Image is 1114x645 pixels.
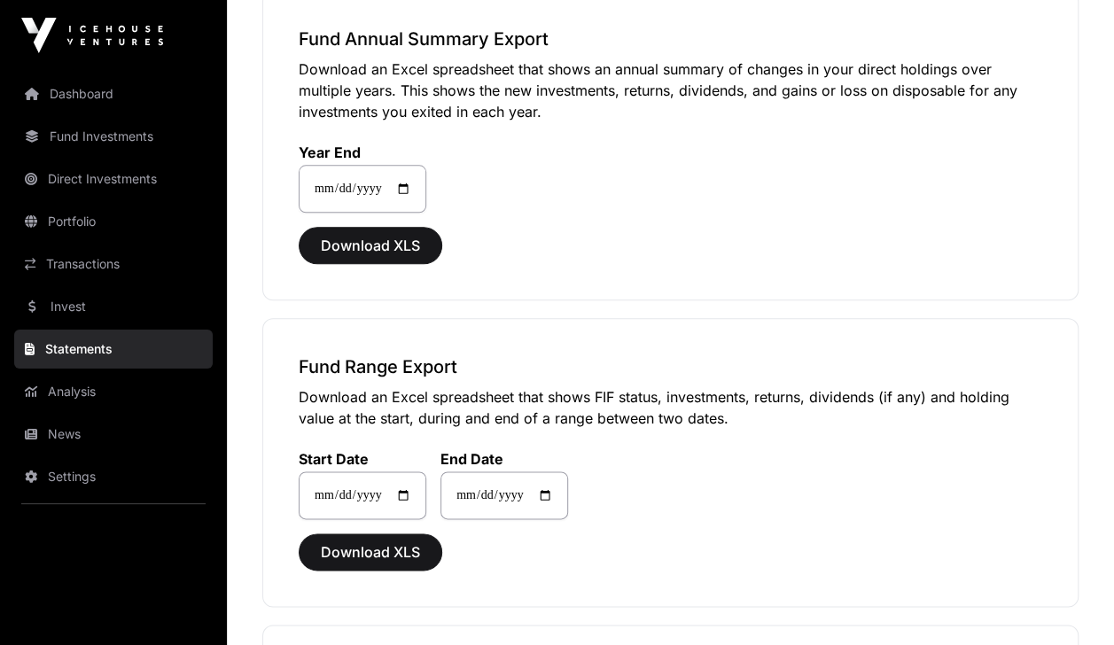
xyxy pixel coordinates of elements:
a: Dashboard [14,74,213,113]
iframe: Chat Widget [1025,560,1114,645]
button: Download XLS [299,533,442,571]
p: Download an Excel spreadsheet that shows an annual summary of changes in your direct holdings ove... [299,58,1042,122]
a: Invest [14,287,213,326]
a: Direct Investments [14,159,213,198]
button: Download XLS [299,227,442,264]
a: Statements [14,330,213,369]
a: Transactions [14,245,213,284]
label: Start Date [299,450,426,468]
span: Download XLS [321,541,420,563]
img: Icehouse Ventures Logo [21,18,163,53]
span: Download XLS [321,235,420,256]
a: Portfolio [14,202,213,241]
a: News [14,415,213,454]
h3: Fund Range Export [299,354,1042,379]
a: Analysis [14,372,213,411]
a: Settings [14,457,213,496]
a: Fund Investments [14,117,213,156]
label: End Date [440,450,568,468]
p: Download an Excel spreadsheet that shows FIF status, investments, returns, dividends (if any) and... [299,386,1042,429]
h3: Fund Annual Summary Export [299,27,1042,51]
label: Year End [299,144,426,161]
